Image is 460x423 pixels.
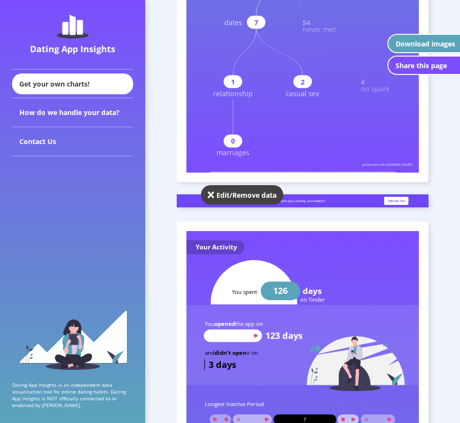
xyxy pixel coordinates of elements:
[303,17,310,27] text: 54
[232,288,257,295] text: You spent
[18,309,127,370] img: sidebar_girl.91b9467e.svg
[265,330,303,341] text: 123 days
[231,77,235,86] text: 1
[216,148,249,157] text: marriages
[205,320,263,327] text: You
[215,320,235,327] tspan: opened
[304,416,307,423] text: ?
[177,194,429,208] img: roast_slim_banner.a2e79667.png
[208,190,215,200] img: close-solid-white.82ef6a3c.svg
[396,39,455,48] div: Download images
[213,88,253,98] text: relationship
[300,296,325,303] text: on Tinder
[231,136,235,146] text: 0
[205,400,264,408] text: Longest Inactive Period
[15,43,131,55] div: Dating App Insights
[12,127,133,156] div: Contact Us
[215,349,246,356] tspan: didn't open
[216,190,276,200] div: Edit/Remove data
[12,98,133,127] div: How do we handle your data?
[387,56,460,75] button: Share this page
[361,84,390,93] text: no spark
[224,17,242,27] text: dates
[246,349,258,356] tspan: it on
[12,73,133,94] div: Get your own charts!
[361,77,365,86] text: 4
[12,381,133,408] p: Dating App Insights is an independent data visualization tool for online dating habits. Dating Ap...
[387,34,460,53] button: Download images
[286,88,320,98] text: casual sex
[396,61,447,70] div: Share this page
[57,15,89,39] img: dating-app-insights-logo.5abe6921.svg
[301,77,305,86] text: 2
[205,349,258,356] text: and
[254,17,258,27] text: 7
[303,285,322,296] text: days
[303,25,336,34] text: never met
[209,359,236,370] text: 3 days
[362,162,412,166] text: generated with [DOMAIN_NAME]
[273,285,288,296] text: 126
[196,243,237,251] text: Your Activity
[201,185,283,204] button: Edit/Remove data
[235,320,263,327] tspan: the app on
